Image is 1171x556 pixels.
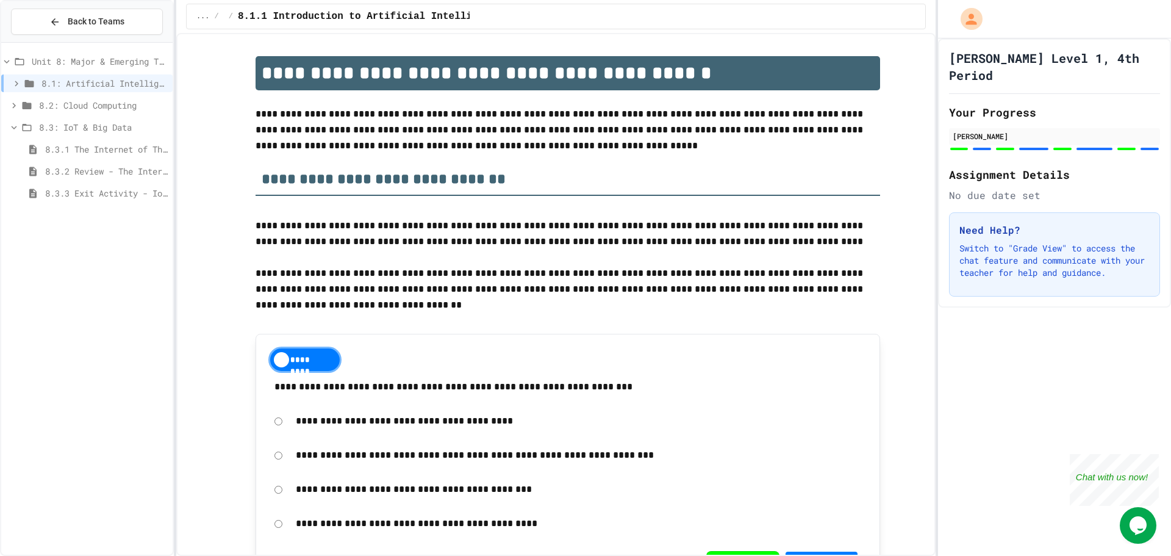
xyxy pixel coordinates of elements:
p: Switch to "Grade View" to access the chat feature and communicate with your teacher for help and ... [959,242,1150,279]
span: 8.3.2 Review - The Internet of Things and Big Data [45,165,168,178]
span: Unit 8: Major & Emerging Technologies [32,55,168,68]
button: Back to Teams [11,9,163,35]
iframe: chat widget [1070,454,1159,506]
h1: [PERSON_NAME] Level 1, 4th Period [949,49,1160,84]
h2: Assignment Details [949,166,1160,183]
span: 8.3: IoT & Big Data [39,121,168,134]
div: [PERSON_NAME] [953,131,1156,142]
div: No due date set [949,188,1160,203]
iframe: chat widget [1120,507,1159,544]
span: 8.1: Artificial Intelligence Basics [41,77,168,90]
span: / [229,12,233,21]
h3: Need Help? [959,223,1150,237]
h2: Your Progress [949,104,1160,121]
span: 8.1.1 Introduction to Artificial Intelligence [238,9,501,24]
span: / [215,12,219,21]
span: 8.3.1 The Internet of Things and Big Data: Our Connected Digital World [45,143,168,156]
span: ... [196,12,210,21]
div: My Account [948,5,986,33]
span: 8.3.3 Exit Activity - IoT Data Detective Challenge [45,187,168,200]
span: 8.2: Cloud Computing [39,99,168,112]
span: Back to Teams [68,15,124,28]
